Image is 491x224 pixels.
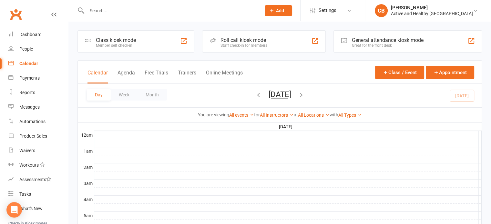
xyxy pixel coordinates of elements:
[276,8,284,13] span: Add
[94,123,479,131] th: [DATE]
[298,112,330,118] a: All Locations
[229,112,254,118] a: All events
[19,162,39,168] div: Workouts
[19,46,33,52] div: People
[8,85,68,100] a: Reports
[352,37,424,43] div: General attendance kiosk mode
[138,89,167,101] button: Month
[8,143,68,158] a: Waivers
[78,179,94,187] th: 3am
[220,43,267,48] div: Staff check-in for members
[8,100,68,114] a: Messages
[269,90,291,99] button: [DATE]
[8,129,68,143] a: Product Sales
[352,43,424,48] div: Great for the front desk
[19,75,40,81] div: Payments
[145,70,168,83] button: Free Trials
[19,133,47,139] div: Product Sales
[8,27,68,42] a: Dashboard
[294,112,298,117] strong: at
[391,5,473,11] div: [PERSON_NAME]
[8,42,68,56] a: People
[8,201,68,216] a: What's New
[78,211,94,219] th: 5am
[96,43,136,48] div: Member self check-in
[8,187,68,201] a: Tasks
[254,112,260,117] strong: for
[85,6,256,15] input: Search...
[111,89,138,101] button: Week
[426,66,474,79] button: Appointment
[8,114,68,129] a: Automations
[8,158,68,172] a: Workouts
[375,4,388,17] div: CB
[78,163,94,171] th: 2am
[198,112,229,117] strong: You are viewing
[19,90,35,95] div: Reports
[19,104,40,110] div: Messages
[319,3,336,18] span: Settings
[8,56,68,71] a: Calendar
[87,70,108,83] button: Calendar
[375,66,424,79] button: Class / Event
[338,112,362,118] a: All Types
[206,70,243,83] button: Online Meetings
[8,172,68,187] a: Assessments
[391,11,473,16] div: Active and Healthy [GEOGRAPHIC_DATA]
[78,131,94,139] th: 12am
[19,32,42,37] div: Dashboard
[330,112,338,117] strong: with
[78,195,94,203] th: 4am
[78,147,94,155] th: 1am
[220,37,267,43] div: Roll call kiosk mode
[19,177,51,182] div: Assessments
[19,148,35,153] div: Waivers
[87,89,111,101] button: Day
[118,70,135,83] button: Agenda
[19,119,46,124] div: Automations
[6,202,22,218] div: Open Intercom Messenger
[178,70,196,83] button: Trainers
[19,206,43,211] div: What's New
[260,112,294,118] a: All Instructors
[8,6,24,23] a: Clubworx
[19,191,31,197] div: Tasks
[8,71,68,85] a: Payments
[265,5,292,16] button: Add
[19,61,38,66] div: Calendar
[96,37,136,43] div: Class kiosk mode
